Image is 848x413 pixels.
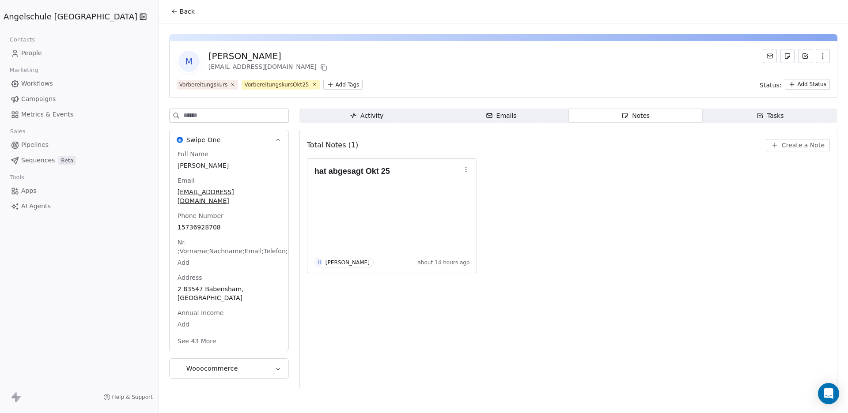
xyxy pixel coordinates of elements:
a: Help & Support [103,394,153,401]
span: Address [176,273,204,282]
div: Swipe OneSwipe One [170,150,288,351]
button: Back [166,4,200,19]
span: [PERSON_NAME] [178,161,280,170]
div: [PERSON_NAME] [208,50,329,62]
button: WooocommerceWooocommerce [170,359,288,378]
a: Campaigns [7,92,151,106]
div: Vorbereitungskurs [179,81,228,89]
span: Tools [6,171,28,184]
span: Status: [760,81,781,90]
span: Full Name [176,150,210,158]
span: Nr. ;Vorname;Nachname;Email;Telefon;StraßE [176,238,310,255]
span: Phone Number [176,211,225,220]
div: [PERSON_NAME] [326,259,370,266]
a: People [7,46,151,60]
button: Swipe OneSwipe One [170,130,288,150]
img: Wooocommerce [177,365,183,372]
span: Campaigns [21,94,56,104]
span: AI Agents [21,202,51,211]
div: [EMAIL_ADDRESS][DOMAIN_NAME] [208,62,329,73]
button: Add Tags [323,80,363,90]
span: Annual Income [176,308,226,317]
span: Add [178,320,280,329]
span: Wooocommerce [186,364,238,373]
span: 15736928708 [178,223,280,232]
img: Swipe One [177,137,183,143]
span: Total Notes (1) [307,140,358,150]
span: Contacts [6,33,39,46]
span: Help & Support [112,394,153,401]
a: SequencesBeta [7,153,151,168]
span: Add [178,258,280,267]
span: Angelschule [GEOGRAPHIC_DATA] [4,11,137,23]
span: [EMAIL_ADDRESS][DOMAIN_NAME] [178,188,280,205]
span: Marketing [6,64,42,77]
span: Swipe One [186,135,221,144]
span: Apps [21,186,37,195]
a: AI Agents [7,199,151,214]
button: Create a Note [766,139,830,151]
span: about 14 hours ago [417,259,469,266]
span: Pipelines [21,140,49,150]
div: VorbereitungskursOkt25 [244,81,309,89]
a: Apps [7,184,151,198]
span: Metrics & Events [21,110,73,119]
span: M [178,51,200,72]
a: Metrics & Events [7,107,151,122]
span: Sequences [21,156,55,165]
div: Tasks [757,111,784,120]
h1: hat abgesagt Okt 25 [314,167,461,176]
a: Pipelines [7,138,151,152]
span: Email [176,176,197,185]
div: Emails [486,111,517,120]
a: Workflows [7,76,151,91]
span: People [21,49,42,58]
div: Activity [350,111,383,120]
span: 2 83547 Babensham, [GEOGRAPHIC_DATA] [178,285,280,302]
button: Angelschule [GEOGRAPHIC_DATA] [11,9,125,24]
span: Create a Note [782,141,825,150]
div: Open Intercom Messenger [818,383,839,404]
span: Beta [58,156,76,165]
span: Workflows [21,79,53,88]
span: Sales [6,125,29,138]
button: See 43 More [172,333,222,349]
button: Add Status [785,79,830,90]
div: H [318,259,321,266]
span: Back [180,7,195,16]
